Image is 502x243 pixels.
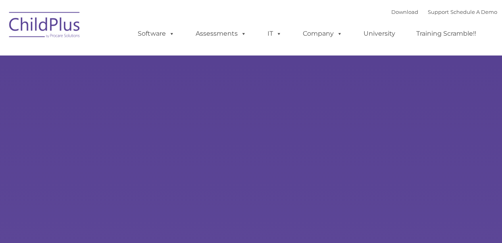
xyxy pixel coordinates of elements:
[130,26,183,42] a: Software
[408,26,484,42] a: Training Scramble!!
[391,9,418,15] a: Download
[391,9,497,15] font: |
[450,9,497,15] a: Schedule A Demo
[356,26,403,42] a: University
[428,9,449,15] a: Support
[260,26,290,42] a: IT
[295,26,350,42] a: Company
[5,6,85,46] img: ChildPlus by Procare Solutions
[188,26,254,42] a: Assessments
